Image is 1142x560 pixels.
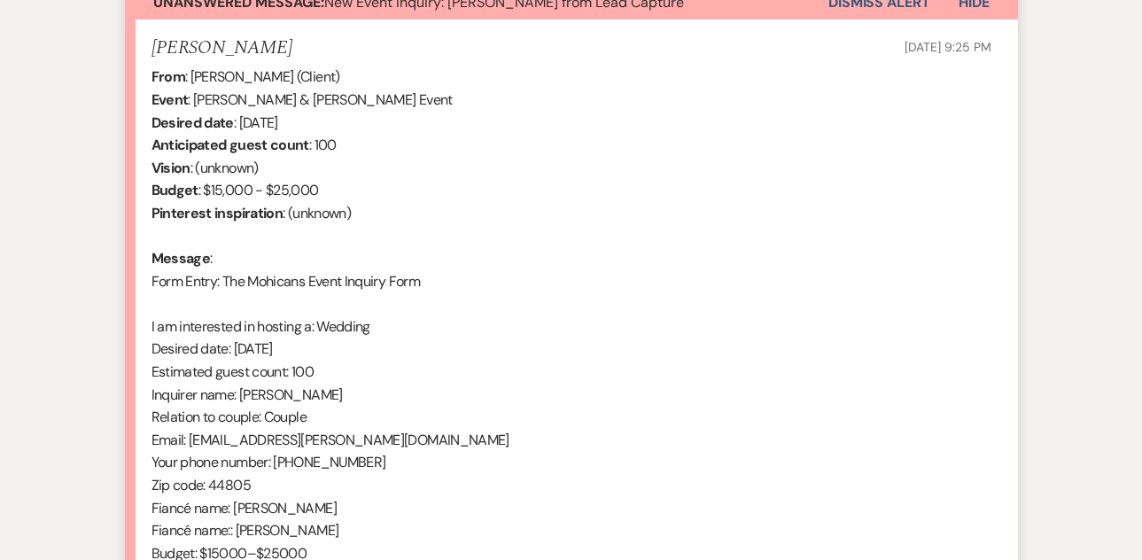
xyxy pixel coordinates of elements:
[151,159,190,177] b: Vision
[151,90,189,109] b: Event
[151,67,185,86] b: From
[151,37,292,59] h5: [PERSON_NAME]
[151,136,309,154] b: Anticipated guest count
[151,249,211,268] b: Message
[151,204,284,222] b: Pinterest inspiration
[151,113,234,132] b: Desired date
[151,181,198,199] b: Budget
[905,39,991,55] span: [DATE] 9:25 PM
